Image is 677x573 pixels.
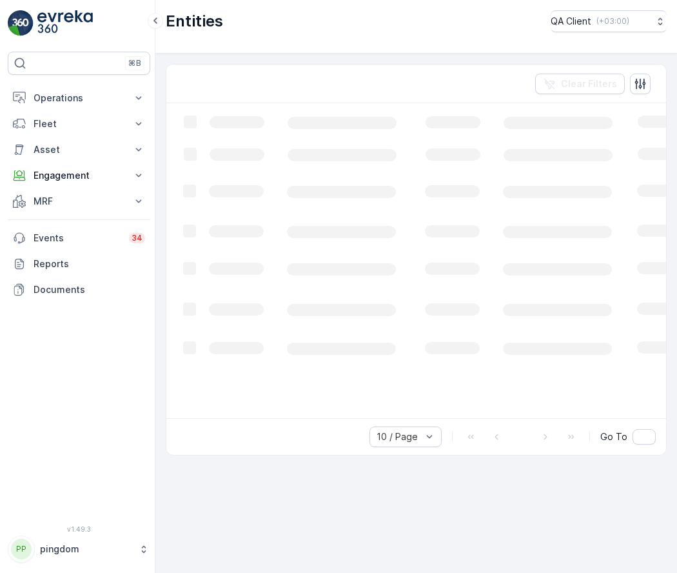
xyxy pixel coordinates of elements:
[34,169,124,182] p: Engagement
[8,277,150,303] a: Documents
[8,137,150,163] button: Asset
[34,92,124,105] p: Operations
[37,10,93,36] img: logo_light-DOdMpM7g.png
[11,539,32,559] div: PP
[34,283,145,296] p: Documents
[600,430,627,443] span: Go To
[8,188,150,214] button: MRF
[34,257,145,270] p: Reports
[8,225,150,251] a: Events34
[8,536,150,563] button: PPpingdom
[34,143,124,156] p: Asset
[8,10,34,36] img: logo
[40,543,132,556] p: pingdom
[166,11,223,32] p: Entities
[551,10,667,32] button: QA Client(+03:00)
[128,58,141,68] p: ⌘B
[8,85,150,111] button: Operations
[561,77,617,90] p: Clear Filters
[8,251,150,277] a: Reports
[34,195,124,208] p: MRF
[34,117,124,130] p: Fleet
[551,15,591,28] p: QA Client
[535,74,625,94] button: Clear Filters
[596,16,629,26] p: ( +03:00 )
[8,111,150,137] button: Fleet
[34,232,121,245] p: Events
[132,233,142,243] p: 34
[8,163,150,188] button: Engagement
[8,525,150,533] span: v 1.49.3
